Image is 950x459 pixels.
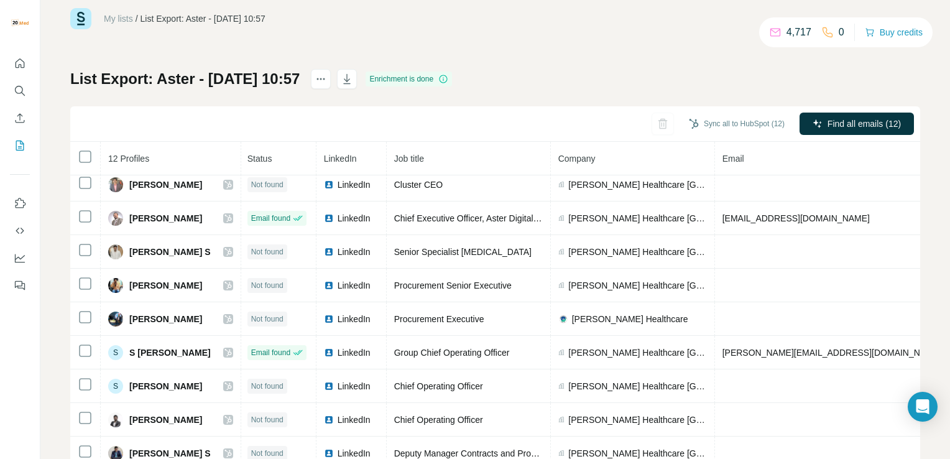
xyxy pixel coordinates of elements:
span: [PERSON_NAME] [129,380,202,392]
span: Email found [251,213,290,224]
span: Not found [251,414,284,425]
span: [EMAIL_ADDRESS][DOMAIN_NAME] [722,213,870,223]
img: LinkedIn logo [324,180,334,190]
span: [PERSON_NAME] Healthcare [GEOGRAPHIC_DATA] [568,178,706,191]
span: LinkedIn [338,246,371,258]
span: Not found [251,246,284,257]
span: Find all emails (12) [828,118,901,130]
span: LinkedIn [324,154,357,164]
span: [PERSON_NAME] [129,414,202,426]
span: [PERSON_NAME] [129,279,202,292]
span: 12 Profiles [108,154,149,164]
img: Avatar [108,312,123,327]
span: [PERSON_NAME] [129,212,202,225]
div: Enrichment is done [366,72,452,86]
button: Quick start [10,52,30,75]
img: LinkedIn logo [324,448,334,458]
span: Chief Executive Officer, Aster Digital Health [394,213,561,223]
span: Chief Operating Officer [394,381,483,391]
span: [PERSON_NAME] [129,313,202,325]
img: Avatar [108,244,123,259]
span: [PERSON_NAME] [129,178,202,191]
span: Procurement Senior Executive [394,280,512,290]
img: LinkedIn logo [324,314,334,324]
span: Status [247,154,272,164]
button: Dashboard [10,247,30,269]
img: LinkedIn logo [324,213,334,223]
button: Use Surfe on LinkedIn [10,192,30,215]
p: 0 [839,25,844,40]
span: S [PERSON_NAME] [129,346,211,359]
div: S [108,345,123,360]
span: [PERSON_NAME] Healthcare [GEOGRAPHIC_DATA] [568,346,706,359]
span: Not found [251,313,284,325]
span: LinkedIn [338,178,371,191]
button: Buy credits [865,24,923,41]
span: Group Chief Operating Officer [394,348,510,358]
img: Avatar [108,278,123,293]
button: actions [311,69,331,89]
img: LinkedIn logo [324,280,334,290]
button: My lists [10,134,30,157]
button: Find all emails (12) [800,113,914,135]
span: Senior Specialist [MEDICAL_DATA] [394,247,532,257]
button: Enrich CSV [10,107,30,129]
span: LinkedIn [338,279,371,292]
h1: List Export: Aster - [DATE] 10:57 [70,69,300,89]
img: company-logo [558,314,568,324]
span: Chief Operating Officer [394,415,483,425]
span: [PERSON_NAME] Healthcare [GEOGRAPHIC_DATA] [568,414,706,426]
img: Avatar [108,177,123,192]
span: [PERSON_NAME] Healthcare [GEOGRAPHIC_DATA] [568,279,706,292]
span: [PERSON_NAME] Healthcare [GEOGRAPHIC_DATA] [568,380,706,392]
span: [PERSON_NAME] Healthcare [572,313,688,325]
img: LinkedIn logo [324,381,334,391]
span: LinkedIn [338,380,371,392]
a: My lists [104,14,133,24]
p: 4,717 [786,25,811,40]
span: Email found [251,347,290,358]
img: Avatar [108,412,123,427]
span: Not found [251,381,284,392]
img: Avatar [10,12,30,32]
img: LinkedIn logo [324,415,334,425]
span: Not found [251,280,284,291]
span: Not found [251,448,284,459]
span: LinkedIn [338,313,371,325]
span: Not found [251,179,284,190]
button: Use Surfe API [10,220,30,242]
span: LinkedIn [338,346,371,359]
li: / [136,12,138,25]
div: List Export: Aster - [DATE] 10:57 [141,12,265,25]
div: Open Intercom Messenger [908,392,938,422]
span: Deputy Manager Contracts and Procurement [PERSON_NAME] healthcare [394,448,685,458]
span: Procurement Executive [394,314,484,324]
button: Search [10,80,30,102]
img: Surfe Logo [70,8,91,29]
button: Feedback [10,274,30,297]
span: LinkedIn [338,212,371,225]
img: LinkedIn logo [324,348,334,358]
span: [PERSON_NAME] Healthcare [GEOGRAPHIC_DATA] [568,246,706,258]
span: Email [722,154,744,164]
span: [PERSON_NAME] S [129,246,211,258]
span: [PERSON_NAME] Healthcare [GEOGRAPHIC_DATA] [568,212,706,225]
div: S [108,379,123,394]
img: LinkedIn logo [324,247,334,257]
img: Avatar [108,211,123,226]
span: Company [558,154,596,164]
span: Cluster CEO [394,180,443,190]
button: Sync all to HubSpot (12) [680,114,793,133]
span: Job title [394,154,424,164]
span: [PERSON_NAME][EMAIL_ADDRESS][DOMAIN_NAME] [722,348,941,358]
span: LinkedIn [338,414,371,426]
